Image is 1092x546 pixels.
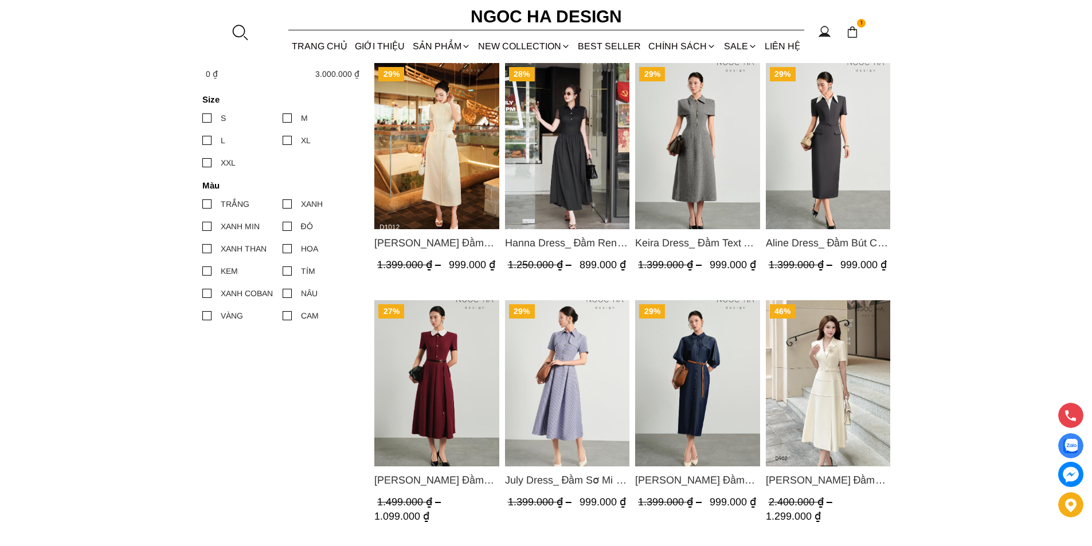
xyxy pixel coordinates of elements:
div: L [221,134,225,147]
a: BEST SELLER [574,31,645,61]
div: XANH [301,198,323,210]
a: Link to Charles Dress_ Đầm Bò Vai Rớt Màu Xanh D1017 [635,472,760,488]
span: 1.399.000 ₫ [377,259,444,270]
span: July Dress_ Đầm Sơ Mi Kẻ Sọc Xanh D1015 [504,472,629,488]
span: [PERSON_NAME] Đầm Bò Vai Rớt Màu Xanh D1017 [635,472,760,488]
span: 999.000 ₫ [579,496,625,508]
a: GIỚI THIỆU [351,31,409,61]
img: Keira Dress_ Đầm Text A Khóa Đồng D1016 [635,63,760,229]
div: KEM [221,265,238,277]
span: 2.400.000 ₫ [768,496,835,508]
a: Product image - Hanna Dress_ Đầm Ren Mix Vải Thô Màu Đen D1011 [504,63,629,229]
a: Product image - Claire Dress_ Đầm Xòe Màu Đỏ Mix Cổ Trằng D1013 [374,300,499,466]
span: [PERSON_NAME] Đầm Ren Đính Hoa Túi Màu Kem D1012 [374,235,499,251]
span: 1.399.000 ₫ [768,259,835,270]
div: XANH MIN [221,220,260,233]
a: SALE [720,31,761,61]
div: CAM [301,309,319,322]
img: Aline Dress_ Đầm Bút Chì Màu Ghi Mix Cổ Trắng D1014 [765,63,890,229]
span: 1.399.000 ₫ [638,259,704,270]
a: Link to July Dress_ Đầm Sơ Mi Kẻ Sọc Xanh D1015 [504,472,629,488]
a: Link to Claire Dress_ Đầm Xòe Màu Đỏ Mix Cổ Trằng D1013 [374,472,499,488]
a: LIÊN HỆ [761,31,804,61]
span: 1 [857,19,866,28]
span: 999.000 ₫ [840,259,886,270]
h4: Màu [202,180,355,190]
a: Ngoc Ha Design [460,3,632,30]
span: 999.000 ₫ [449,259,495,270]
span: 3.000.000 ₫ [315,69,359,78]
div: Chính sách [645,31,720,61]
div: TÍM [301,265,315,277]
a: Display image [1058,433,1083,458]
div: XL [301,134,311,147]
span: 1.399.000 ₫ [507,496,574,508]
span: Keira Dress_ Đầm Text A Khóa Đồng D1016 [635,235,760,251]
div: TRẮNG [221,198,249,210]
a: Product image - Keira Dress_ Đầm Text A Khóa Đồng D1016 [635,63,760,229]
h4: Size [202,95,355,104]
a: Link to Hanna Dress_ Đầm Ren Mix Vải Thô Màu Đen D1011 [504,235,629,251]
img: Hanna Dress_ Đầm Ren Mix Vải Thô Màu Đen D1011 [504,63,629,229]
div: XANH THAN [221,242,267,255]
div: S [221,112,226,124]
a: messenger [1058,462,1083,487]
a: Link to Aline Dress_ Đầm Bút Chì Màu Ghi Mix Cổ Trắng D1014 [765,235,890,251]
span: Hanna Dress_ Đầm Ren Mix Vải Thô Màu Đen D1011 [504,235,629,251]
span: 1.099.000 ₫ [374,510,429,522]
div: M [301,112,308,124]
div: ĐỎ [301,220,313,233]
a: Link to Catherine Dress_ Đầm Ren Đính Hoa Túi Màu Kem D1012 [374,235,499,251]
span: 999.000 ₫ [710,496,756,508]
span: [PERSON_NAME] Đầm Xòe Màu Đỏ Mix Cổ Trằng D1013 [374,472,499,488]
span: 0 ₫ [206,69,218,78]
a: TRANG CHỦ [288,31,351,61]
span: 1.250.000 ₫ [507,259,574,270]
a: Product image - Catherine Dress_ Đầm Ren Đính Hoa Túi Màu Kem D1012 [374,63,499,229]
img: Catherine Dress_ Đầm Ren Đính Hoa Túi Màu Kem D1012 [374,63,499,229]
img: Display image [1063,439,1078,453]
img: Charles Dress_ Đầm Bò Vai Rớt Màu Xanh D1017 [635,300,760,466]
img: Louisa Dress_ Đầm Cổ Vest Cài Hoa Tùng May Gân Nổi Kèm Đai Màu Bee D952 [765,300,890,466]
a: Link to Keira Dress_ Đầm Text A Khóa Đồng D1016 [635,235,760,251]
img: Claire Dress_ Đầm Xòe Màu Đỏ Mix Cổ Trằng D1013 [374,300,499,466]
span: 1.299.000 ₫ [765,510,820,522]
span: 899.000 ₫ [579,259,625,270]
div: NÂU [301,287,318,300]
a: Product image - Louisa Dress_ Đầm Cổ Vest Cài Hoa Tùng May Gân Nổi Kèm Đai Màu Bee D952 [765,300,890,466]
span: 1.499.000 ₫ [377,496,444,508]
span: Aline Dress_ Đầm Bút Chì Màu Ghi Mix Cổ Trắng D1014 [765,235,890,251]
div: XXL [221,156,236,169]
a: NEW COLLECTION [474,31,574,61]
div: SẢN PHẨM [409,31,474,61]
span: 999.000 ₫ [710,259,756,270]
a: Link to Louisa Dress_ Đầm Cổ Vest Cài Hoa Tùng May Gân Nổi Kèm Đai Màu Bee D952 [765,472,890,488]
a: Product image - Charles Dress_ Đầm Bò Vai Rớt Màu Xanh D1017 [635,300,760,466]
span: 1.399.000 ₫ [638,496,704,508]
span: [PERSON_NAME] Đầm Cổ Vest Cài Hoa Tùng May Gân Nổi Kèm Đai Màu Bee D952 [765,472,890,488]
div: XANH COBAN [221,287,273,300]
a: Product image - July Dress_ Đầm Sơ Mi Kẻ Sọc Xanh D1015 [504,300,629,466]
div: HOA [301,242,318,255]
div: VÀNG [221,309,243,322]
img: July Dress_ Đầm Sơ Mi Kẻ Sọc Xanh D1015 [504,300,629,466]
a: Product image - Aline Dress_ Đầm Bút Chì Màu Ghi Mix Cổ Trắng D1014 [765,63,890,229]
img: img-CART-ICON-ksit0nf1 [846,26,859,38]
